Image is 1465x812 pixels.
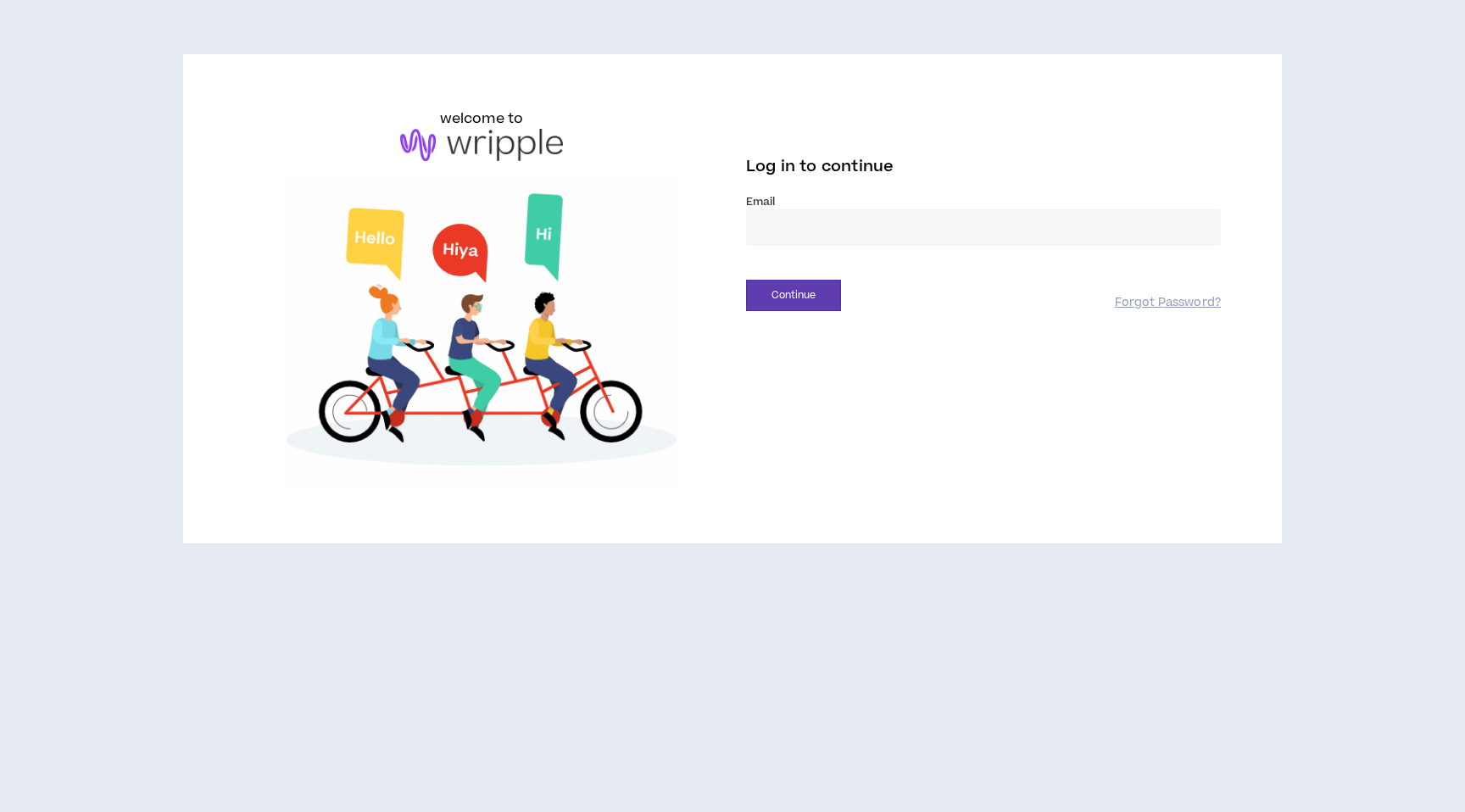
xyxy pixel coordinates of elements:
a: Forgot Password? [1115,295,1221,311]
h6: welcome to [440,108,524,129]
label: Email [746,194,1221,209]
img: logo-brand.png [400,129,563,161]
button: Continue [746,280,841,311]
span: Log in to continue [746,156,894,177]
img: Welcome to Wripple [244,178,719,489]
